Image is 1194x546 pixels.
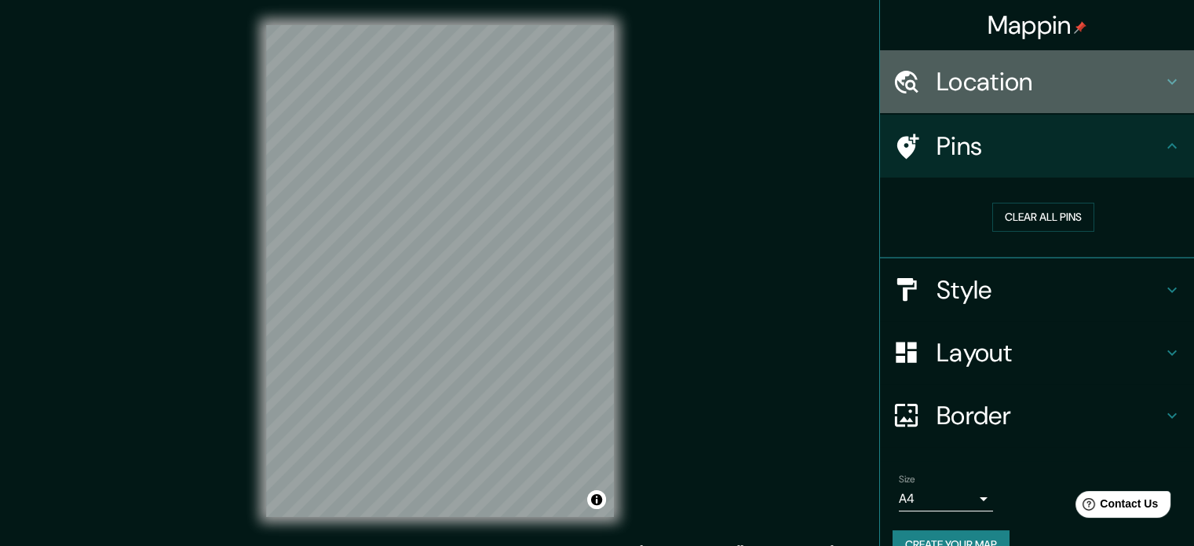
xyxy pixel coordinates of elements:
[937,400,1163,431] h4: Border
[992,203,1094,232] button: Clear all pins
[899,486,993,511] div: A4
[880,384,1194,447] div: Border
[1074,21,1086,34] img: pin-icon.png
[880,50,1194,113] div: Location
[937,66,1163,97] h4: Location
[988,9,1087,41] h4: Mappin
[880,321,1194,384] div: Layout
[587,490,606,509] button: Toggle attribution
[937,337,1163,368] h4: Layout
[880,258,1194,321] div: Style
[266,25,614,517] canvas: Map
[899,472,915,486] label: Size
[937,274,1163,306] h4: Style
[1054,485,1177,529] iframe: Help widget launcher
[880,115,1194,178] div: Pins
[937,130,1163,162] h4: Pins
